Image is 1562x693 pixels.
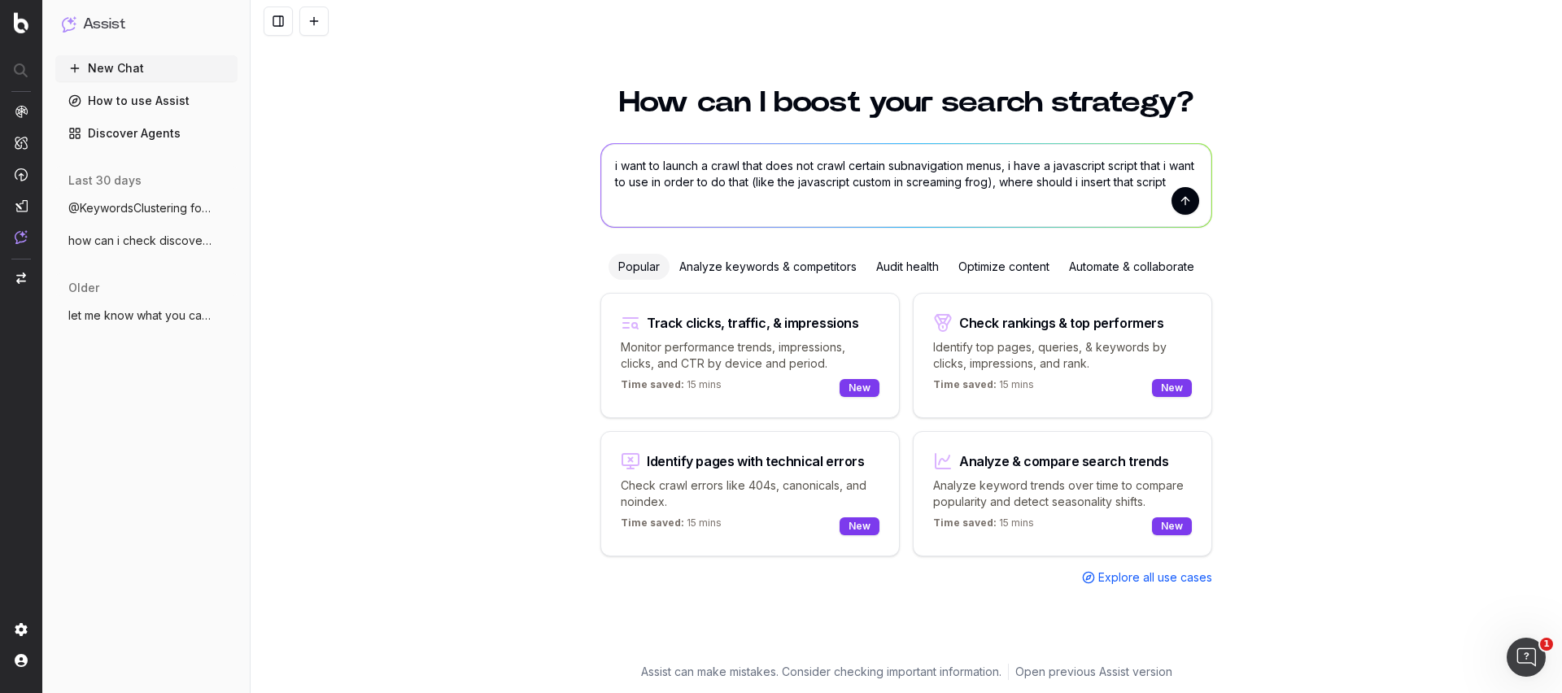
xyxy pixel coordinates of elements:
[62,16,76,32] img: Assist
[55,195,238,221] button: @KeywordsClustering for urls that have /
[621,516,684,529] span: Time saved:
[55,303,238,329] button: let me know what you can do to help me!
[83,13,125,36] h1: Assist
[933,516,1034,536] p: 15 mins
[641,664,1001,680] p: Assist can make mistakes. Consider checking important information.
[840,517,879,535] div: New
[55,228,238,254] button: how can i check discovered urls but not
[1082,569,1212,586] a: Explore all use cases
[959,455,1169,468] div: Analyze & compare search trends
[16,272,26,284] img: Switch project
[1540,638,1553,651] span: 1
[68,233,212,249] span: how can i check discovered urls but not
[15,623,28,636] img: Setting
[933,516,997,529] span: Time saved:
[68,200,212,216] span: @KeywordsClustering for urls that have /
[1152,517,1192,535] div: New
[1059,254,1204,280] div: Automate & collaborate
[15,199,28,212] img: Studio
[647,455,865,468] div: Identify pages with technical errors
[949,254,1059,280] div: Optimize content
[959,316,1164,329] div: Check rankings & top performers
[621,378,722,398] p: 15 mins
[1098,569,1212,586] span: Explore all use cases
[68,307,212,324] span: let me know what you can do to help me!
[621,477,879,510] p: Check crawl errors like 404s, canonicals, and noindex.
[601,144,1211,227] textarea: i want to launch a crawl that does not crawl certain subnavigation menus, i have a javascript scr...
[621,516,722,536] p: 15 mins
[933,378,997,390] span: Time saved:
[62,13,231,36] button: Assist
[600,88,1212,117] h1: How can I boost your search strategy?
[621,378,684,390] span: Time saved:
[14,12,28,33] img: Botify logo
[55,55,238,81] button: New Chat
[68,172,142,189] span: last 30 days
[933,477,1192,510] p: Analyze keyword trends over time to compare popularity and detect seasonality shifts.
[15,168,28,181] img: Activation
[621,339,879,372] p: Monitor performance trends, impressions, clicks, and CTR by device and period.
[933,339,1192,372] p: Identify top pages, queries, & keywords by clicks, impressions, and rank.
[15,654,28,667] img: My account
[1507,638,1546,677] iframe: Intercom live chat
[1152,379,1192,397] div: New
[609,254,670,280] div: Popular
[15,136,28,150] img: Intelligence
[933,378,1034,398] p: 15 mins
[647,316,859,329] div: Track clicks, traffic, & impressions
[866,254,949,280] div: Audit health
[68,280,99,296] span: older
[15,230,28,244] img: Assist
[15,105,28,118] img: Analytics
[840,379,879,397] div: New
[55,120,238,146] a: Discover Agents
[55,88,238,114] a: How to use Assist
[670,254,866,280] div: Analyze keywords & competitors
[1015,664,1172,680] a: Open previous Assist version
